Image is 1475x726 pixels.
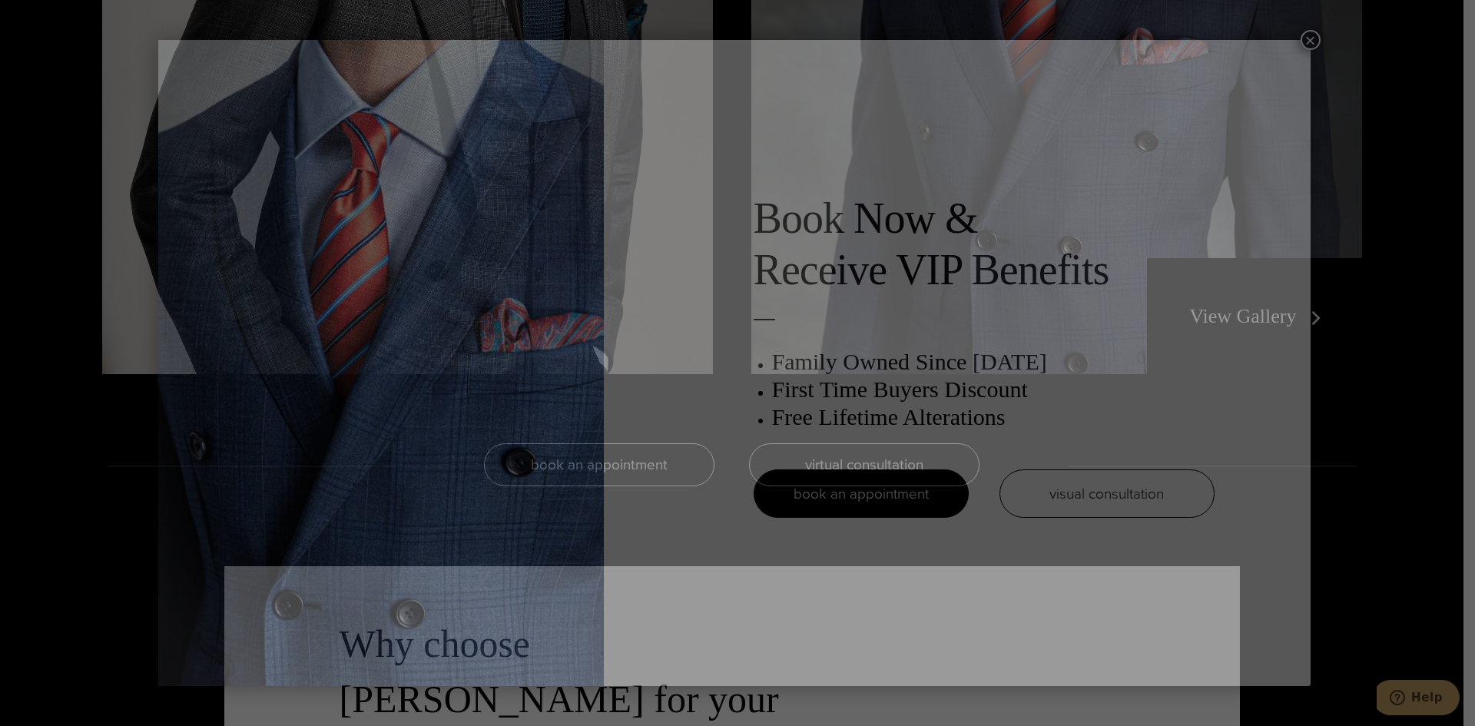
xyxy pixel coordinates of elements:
h3: Free Lifetime Alterations [772,403,1215,431]
a: book an appointment [754,469,969,518]
h3: Family Owned Since [DATE] [772,348,1215,376]
h3: First Time Buyers Discount [772,376,1215,403]
a: visual consultation [999,469,1215,518]
span: Help [35,11,66,25]
h2: Book Now & Receive VIP Benefits [754,193,1215,296]
button: Close [1301,30,1321,50]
